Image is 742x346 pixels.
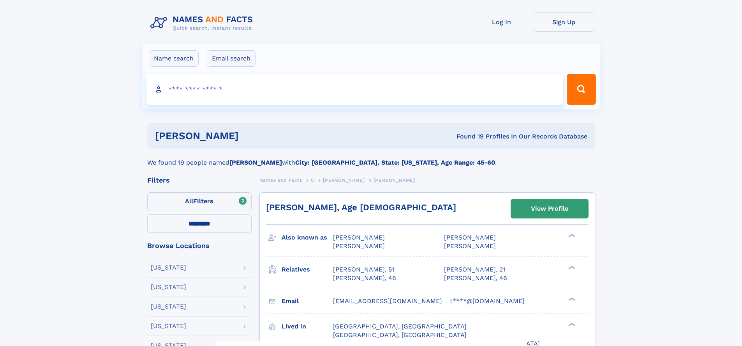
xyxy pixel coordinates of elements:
[533,12,595,32] a: Sign Up
[311,177,314,183] span: C
[374,177,415,183] span: [PERSON_NAME]
[295,159,495,166] b: City: [GEOGRAPHIC_DATA], State: [US_STATE], Age Range: 45-60
[333,297,442,305] span: [EMAIL_ADDRESS][DOMAIN_NAME]
[147,149,595,167] div: We found 19 people named with .
[147,242,252,249] div: Browse Locations
[333,331,467,339] span: [GEOGRAPHIC_DATA], [GEOGRAPHIC_DATA]
[311,175,314,185] a: C
[444,234,496,241] span: [PERSON_NAME]
[531,200,568,218] div: View Profile
[566,233,576,238] div: ❯
[185,197,193,205] span: All
[155,131,348,141] h1: [PERSON_NAME]
[566,265,576,270] div: ❯
[347,132,587,141] div: Found 19 Profiles In Our Records Database
[333,242,385,250] span: [PERSON_NAME]
[207,50,256,67] label: Email search
[444,242,496,250] span: [PERSON_NAME]
[151,303,186,310] div: [US_STATE]
[323,175,365,185] a: [PERSON_NAME]
[282,295,333,308] h3: Email
[147,12,259,34] img: Logo Names and Facts
[566,322,576,327] div: ❯
[282,231,333,244] h3: Also known as
[444,274,507,282] a: [PERSON_NAME], 46
[147,192,252,211] label: Filters
[444,265,505,274] a: [PERSON_NAME], 21
[333,265,394,274] a: [PERSON_NAME], 51
[333,274,396,282] a: [PERSON_NAME], 46
[566,296,576,302] div: ❯
[146,74,564,105] input: search input
[333,323,467,330] span: [GEOGRAPHIC_DATA], [GEOGRAPHIC_DATA]
[282,263,333,276] h3: Relatives
[567,74,596,105] button: Search Button
[151,264,186,271] div: [US_STATE]
[323,177,365,183] span: [PERSON_NAME]
[282,320,333,333] h3: Lived in
[333,234,385,241] span: [PERSON_NAME]
[151,284,186,290] div: [US_STATE]
[151,323,186,329] div: [US_STATE]
[149,50,199,67] label: Name search
[471,12,533,32] a: Log In
[511,199,588,218] a: View Profile
[229,159,282,166] b: [PERSON_NAME]
[259,175,302,185] a: Names and Facts
[147,177,252,184] div: Filters
[266,202,456,212] a: [PERSON_NAME], Age [DEMOGRAPHIC_DATA]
